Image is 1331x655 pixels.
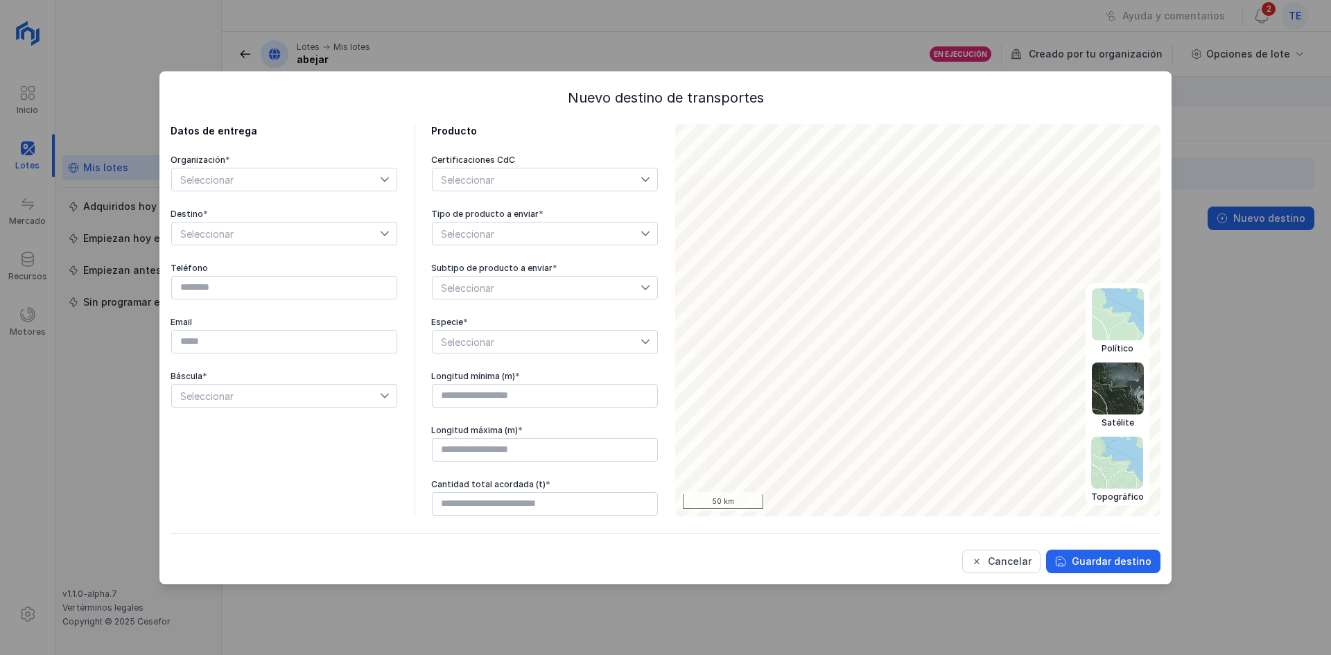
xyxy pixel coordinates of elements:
[172,385,380,407] span: Seleccionar
[433,277,641,299] span: Seleccionar
[1092,417,1144,428] div: Satélite
[1092,363,1144,414] img: satellite.webp
[431,371,659,382] div: Longitud mínima (m)
[171,209,398,220] div: Destino
[962,550,1041,573] button: Cancelar
[433,331,641,353] span: Seleccionar
[433,168,497,191] div: Seleccionar
[171,371,398,382] div: Báscula
[1046,550,1160,573] button: Guardar destino
[171,317,398,328] div: Email
[431,317,659,328] div: Especie
[172,168,380,191] span: Seleccionar
[1092,343,1144,354] div: Político
[172,222,380,245] span: Seleccionar
[431,425,659,436] div: Longitud máxima (m)
[431,479,659,490] div: Cantidad total acordada (t)
[171,88,1160,107] div: Nuevo destino de transportes
[431,209,659,220] div: Tipo de producto a enviar
[1091,491,1144,503] div: Topográfico
[433,222,641,245] span: Seleccionar
[431,263,659,274] div: Subtipo de producto a enviar
[431,155,659,166] div: Certificaciones CdC
[1091,437,1143,489] img: topographic.webp
[988,554,1032,568] div: Cancelar
[171,263,398,274] div: Teléfono
[1092,288,1144,340] img: political.webp
[1072,554,1151,568] div: Guardar destino
[431,124,659,138] div: Producto
[171,155,398,166] div: Organización
[171,124,398,138] div: Datos de entrega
